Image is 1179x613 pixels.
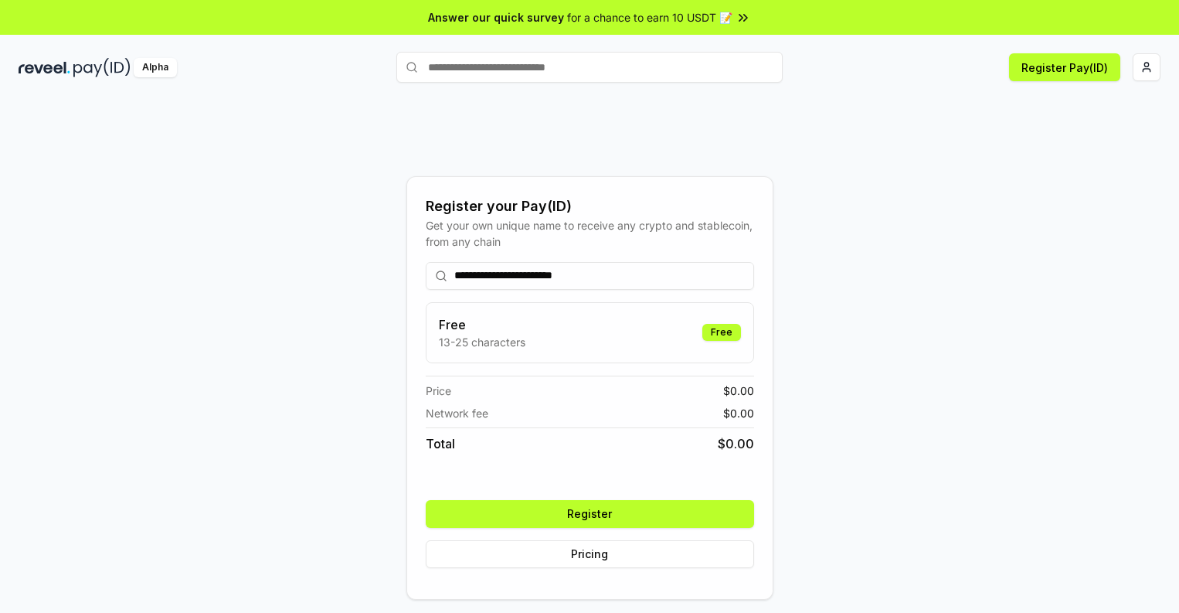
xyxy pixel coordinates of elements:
[19,58,70,77] img: reveel_dark
[426,540,754,568] button: Pricing
[426,196,754,217] div: Register your Pay(ID)
[134,58,177,77] div: Alpha
[426,434,455,453] span: Total
[723,383,754,399] span: $ 0.00
[567,9,732,26] span: for a chance to earn 10 USDT 📝
[426,405,488,421] span: Network fee
[702,324,741,341] div: Free
[428,9,564,26] span: Answer our quick survey
[723,405,754,421] span: $ 0.00
[426,217,754,250] div: Get your own unique name to receive any crypto and stablecoin, from any chain
[1009,53,1120,81] button: Register Pay(ID)
[439,315,525,334] h3: Free
[73,58,131,77] img: pay_id
[718,434,754,453] span: $ 0.00
[426,500,754,528] button: Register
[426,383,451,399] span: Price
[439,334,525,350] p: 13-25 characters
